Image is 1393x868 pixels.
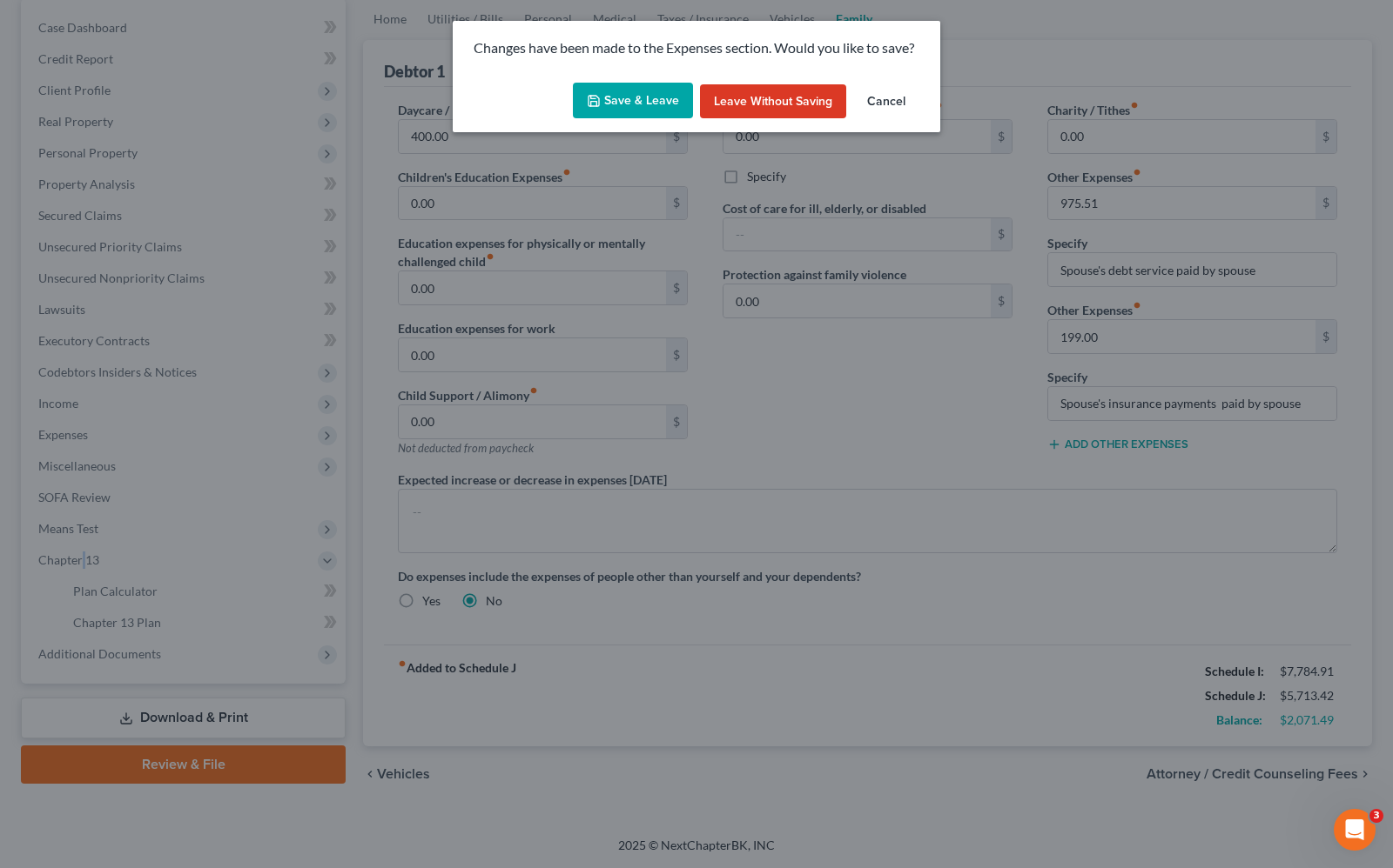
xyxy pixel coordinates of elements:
button: Save & Leave [573,83,693,119]
iframe: Intercom live chat [1334,809,1376,851]
button: Cancel [853,84,919,119]
button: Leave without Saving [700,84,846,119]
p: Changes have been made to the Expenses section. Would you like to save? [474,38,919,58]
span: 3 [1369,809,1383,823]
